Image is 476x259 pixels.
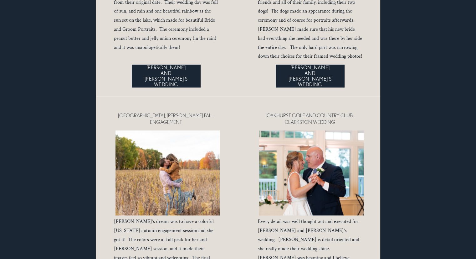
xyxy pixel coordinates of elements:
[118,113,215,125] span: [GEOGRAPHIC_DATA], [PERSON_NAME] FALL ENGAGEMENT
[266,113,354,125] span: OAKHURST GOLF AND COUNTRY CLUB, CLARKSTON WEDDING
[276,65,344,87] a: [PERSON_NAME] AND [PERSON_NAME]'S WEDDING
[132,65,200,87] a: [PERSON_NAME] AND [PERSON_NAME]'S WEDDING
